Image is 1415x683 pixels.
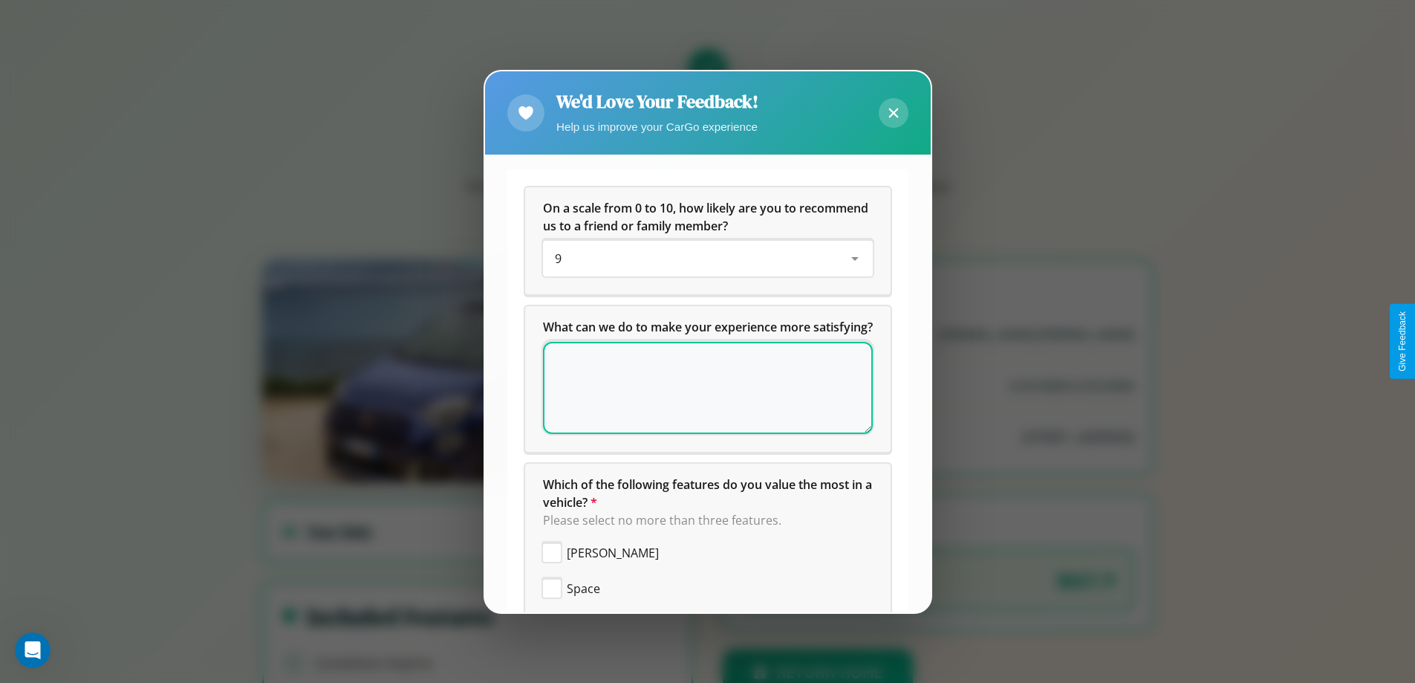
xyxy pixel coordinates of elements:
[543,319,873,335] span: What can we do to make your experience more satisfying?
[15,632,51,668] iframe: Intercom live chat
[543,241,873,276] div: On a scale from 0 to 10, how likely are you to recommend us to a friend or family member?
[556,117,758,137] p: Help us improve your CarGo experience
[567,580,600,598] span: Space
[525,187,891,294] div: On a scale from 0 to 10, how likely are you to recommend us to a friend or family member?
[567,544,659,562] span: [PERSON_NAME]
[543,476,875,511] span: Which of the following features do you value the most in a vehicle?
[1397,311,1408,372] div: Give Feedback
[556,89,758,114] h2: We'd Love Your Feedback!
[543,512,781,528] span: Please select no more than three features.
[543,199,873,235] h5: On a scale from 0 to 10, how likely are you to recommend us to a friend or family member?
[555,250,562,267] span: 9
[543,200,871,234] span: On a scale from 0 to 10, how likely are you to recommend us to a friend or family member?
